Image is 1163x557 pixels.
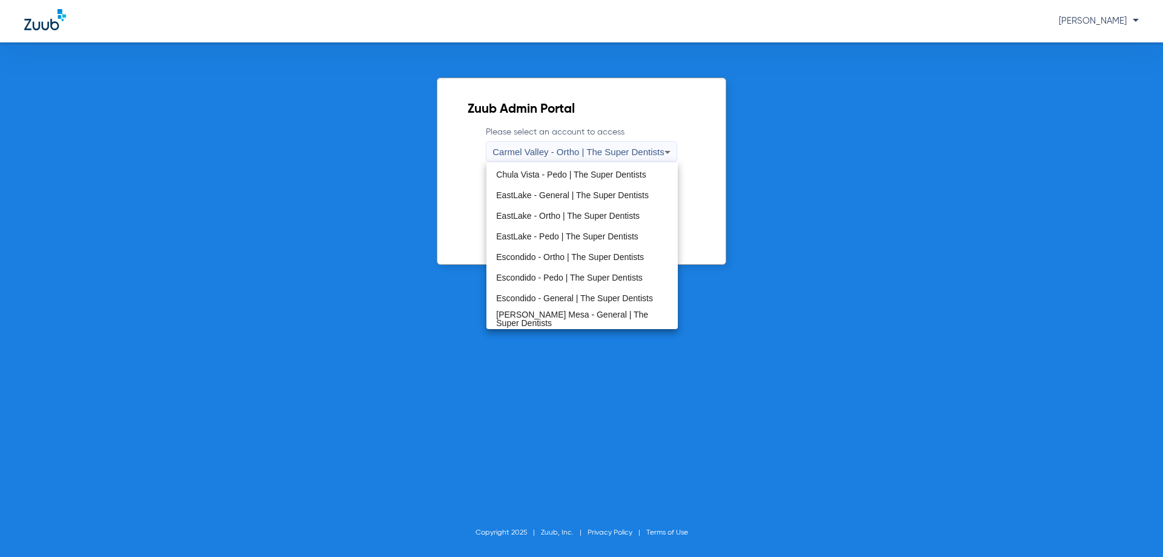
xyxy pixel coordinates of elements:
span: Escondido - Pedo | The Super Dentists [496,273,643,282]
span: Escondido - Ortho | The Super Dentists [496,253,644,261]
span: Escondido - General | The Super Dentists [496,294,653,302]
span: EastLake - Ortho | The Super Dentists [496,212,640,220]
span: EastLake - General | The Super Dentists [496,191,649,199]
span: Chula Vista - Pedo | The Super Dentists [496,170,646,179]
span: [PERSON_NAME] Mesa - General | The Super Dentists [496,310,668,327]
span: EastLake - Pedo | The Super Dentists [496,232,638,241]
